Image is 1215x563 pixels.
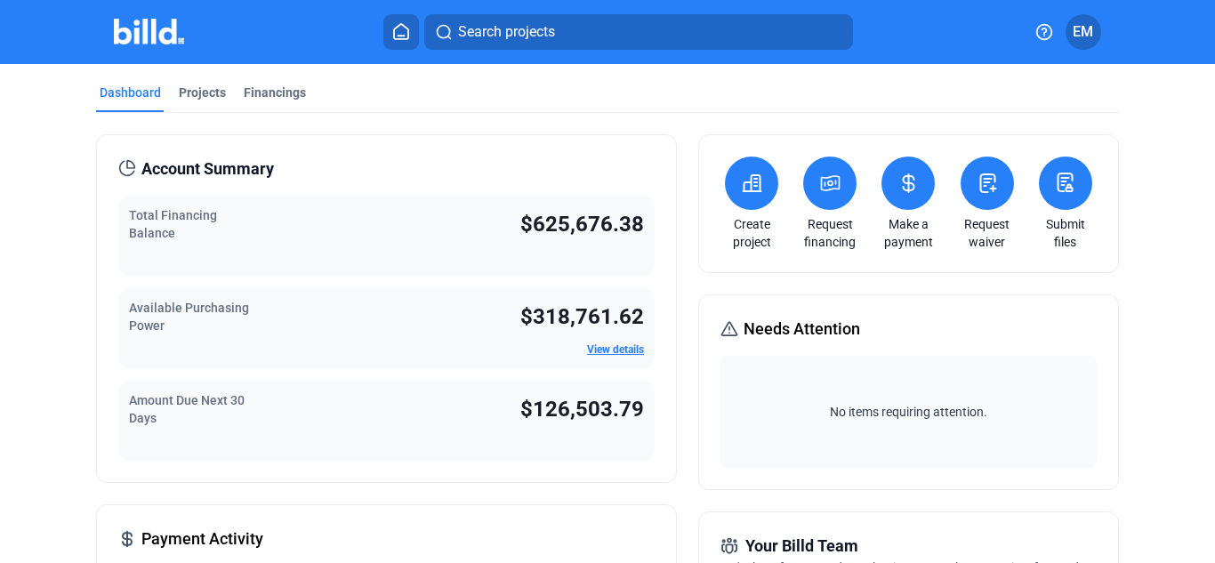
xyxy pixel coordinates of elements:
a: Submit files [1034,215,1097,251]
span: Account Summary [141,157,274,181]
a: Create project [720,215,783,251]
span: Your Billd Team [745,534,858,559]
a: Request waiver [956,215,1018,251]
a: Make a payment [877,215,939,251]
span: $126,503.79 [520,397,644,422]
button: Search projects [424,14,853,50]
span: Total Financing Balance [129,208,217,240]
button: EM [1066,14,1101,50]
span: Available Purchasing Power [129,301,249,333]
a: View details [587,343,644,356]
img: Billd Company Logo [114,19,184,44]
div: Projects [179,84,226,101]
span: Amount Due Next 30 Days [129,393,245,425]
span: EM [1073,21,1093,43]
div: Dashboard [100,84,161,101]
a: Request financing [799,215,861,251]
div: Financings [244,84,306,101]
span: No items requiring attention. [728,403,1090,421]
span: Needs Attention [744,317,860,342]
span: $625,676.38 [520,212,644,237]
span: $318,761.62 [520,304,644,329]
span: Payment Activity [141,527,263,551]
span: Search projects [458,21,555,43]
